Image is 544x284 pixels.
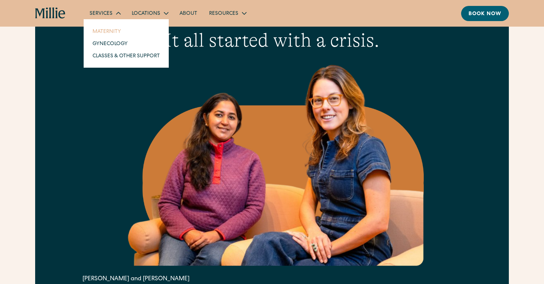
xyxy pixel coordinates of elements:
div: Book now [469,10,501,18]
div: Services [90,10,113,18]
a: Book now [461,6,509,21]
img: Two women sitting on a couch, representing a welcoming and supportive environment in maternity an... [120,61,423,266]
nav: Services [84,19,169,68]
div: Resources [203,7,252,19]
a: Gynecology [87,37,166,50]
a: Classes & Other Support [87,50,166,62]
div: Locations [132,10,160,18]
div: Locations [126,7,174,19]
a: Maternity [87,25,166,37]
a: home [35,7,66,19]
div: [PERSON_NAME] and [PERSON_NAME] [83,275,461,284]
h2: It all started with a crisis. [83,29,461,52]
div: Services [84,7,126,19]
div: Resources [209,10,238,18]
a: About [174,7,203,19]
